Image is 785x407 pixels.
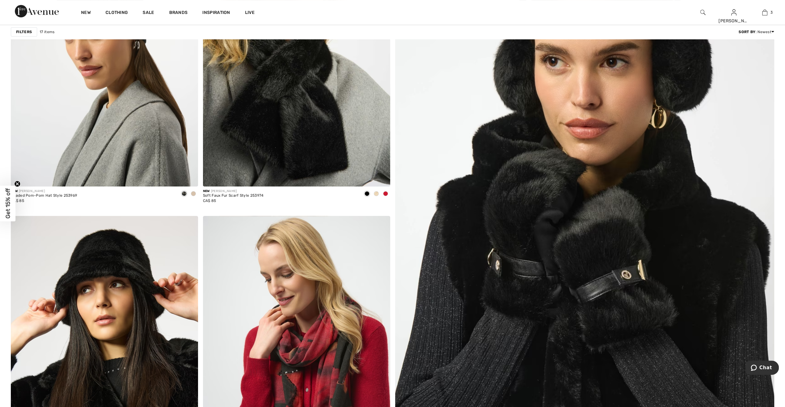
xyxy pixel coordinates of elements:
div: Black [362,189,372,199]
span: New [203,189,210,193]
button: Close teaser [14,181,20,187]
a: New [81,10,91,16]
div: : Newest [739,29,774,35]
a: Brands [169,10,188,16]
div: [PERSON_NAME] [203,189,264,194]
strong: Filters [16,29,32,35]
a: Sign In [731,9,736,15]
img: plus_v2.svg [378,174,384,180]
img: My Info [731,9,736,16]
a: 3 [749,9,780,16]
span: CA$ 85 [203,199,216,203]
a: Live [245,9,255,16]
div: [PERSON_NAME] [11,189,77,194]
div: Beaded Pom-Pom Hat Style 253969 [11,194,77,198]
img: 1ère Avenue [15,5,59,17]
span: New [11,189,18,193]
img: plus_v2.svg [186,174,192,180]
a: Clothing [106,10,128,16]
div: Merlot [381,189,390,199]
iframe: Opens a widget where you can chat to one of our agents [746,361,779,376]
img: My Bag [762,9,767,16]
a: Sale [143,10,154,16]
span: Inspiration [202,10,230,16]
img: heart_black_full.svg [186,223,192,228]
span: Get 15% off [4,188,11,219]
div: [PERSON_NAME] [718,18,749,24]
span: 3 [770,10,773,15]
strong: Sort By [739,30,755,34]
img: heart_black.svg [378,223,384,228]
div: Black [179,189,189,199]
span: 17 items [40,29,54,35]
div: Taupe melange [189,189,198,199]
div: Almond [372,189,381,199]
span: CA$ 85 [11,199,24,203]
div: Soft Faux Fur Scarf Style 253974 [203,194,264,198]
img: search the website [700,9,705,16]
